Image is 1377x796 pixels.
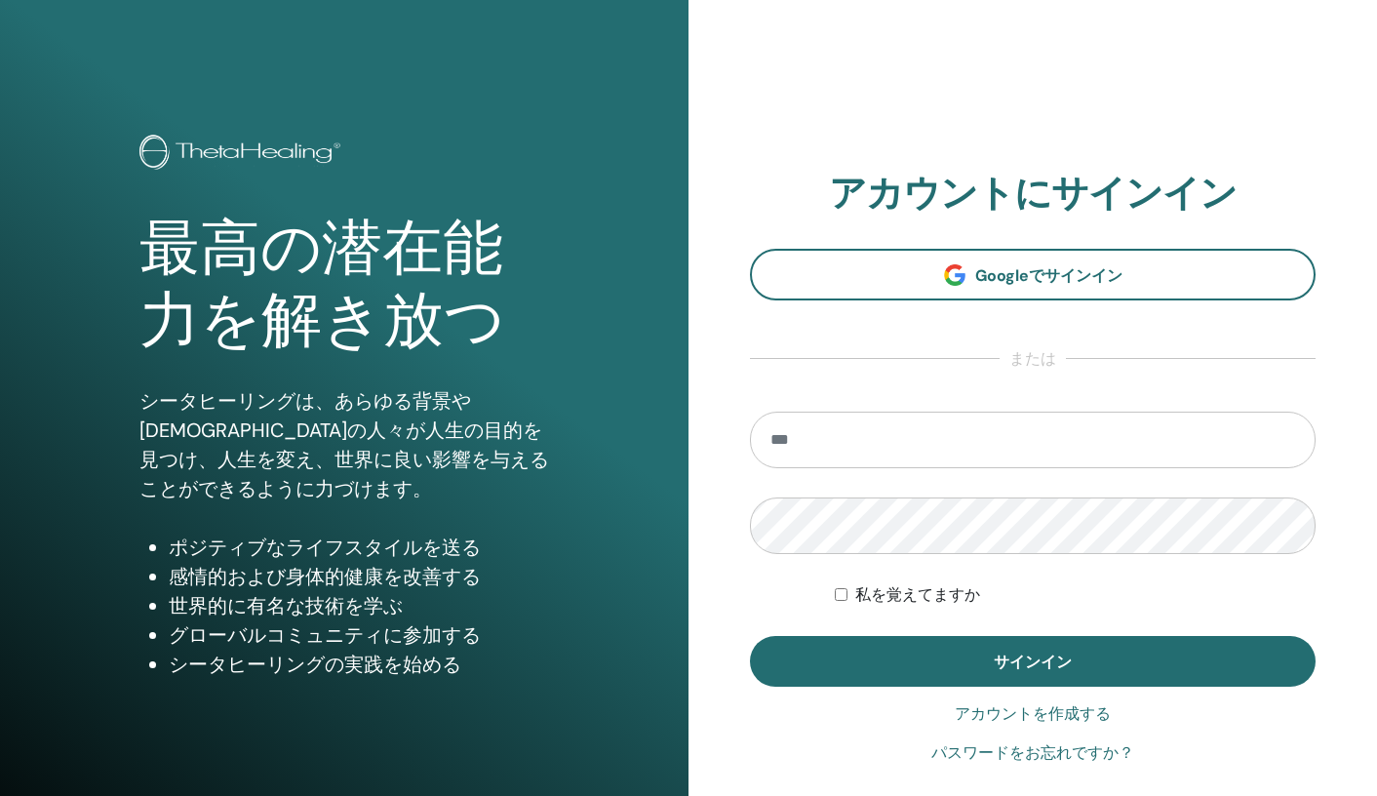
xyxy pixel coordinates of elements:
[139,388,549,501] font: シータヒーリングは、あらゆる背景や[DEMOGRAPHIC_DATA]の人々が人生の目的を見つけ、人生を変え、世界に良い影響を与えることができるように力づけます。
[169,535,481,560] font: ポジティブなライフスタイルを送る
[169,564,481,589] font: 感情的および身体的健康を改善する
[931,743,1134,762] font: パスワードをお忘れですか？
[750,249,1316,300] a: Googleでサインイン
[169,593,403,618] font: 世界的に有名な技術を学ぶ
[139,214,505,355] font: 最高の潜在能力を解き放つ
[750,636,1316,687] button: サインイン
[994,652,1072,672] font: サインイン
[169,652,461,677] font: シータヒーリングの実践を始める
[1009,348,1056,369] font: または
[955,702,1111,726] a: アカウントを作成する
[169,622,481,648] font: グローバルコミュニティに参加する
[835,583,1316,607] div: 無期限または手動でログアウトするまで認証を維持する
[975,265,1122,286] font: Googleでサインイン
[955,704,1111,723] font: アカウントを作成する
[855,585,980,604] font: 私を覚えてますか
[931,741,1134,765] a: パスワードをお忘れですか？
[829,169,1237,218] font: アカウントにサインイン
